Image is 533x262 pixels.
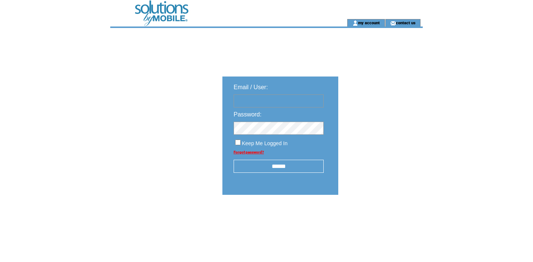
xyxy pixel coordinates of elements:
a: contact us [396,20,416,25]
a: Forgot password? [234,150,264,154]
img: transparent.png;jsessionid=1CD7CEF765478A37B9815182D4762C9F [360,213,397,223]
span: Keep Me Logged In [242,140,287,146]
span: Email / User: [234,84,268,90]
img: account_icon.gif;jsessionid=1CD7CEF765478A37B9815182D4762C9F [352,20,358,26]
a: my account [358,20,380,25]
span: Password: [234,111,262,118]
img: contact_us_icon.gif;jsessionid=1CD7CEF765478A37B9815182D4762C9F [390,20,396,26]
